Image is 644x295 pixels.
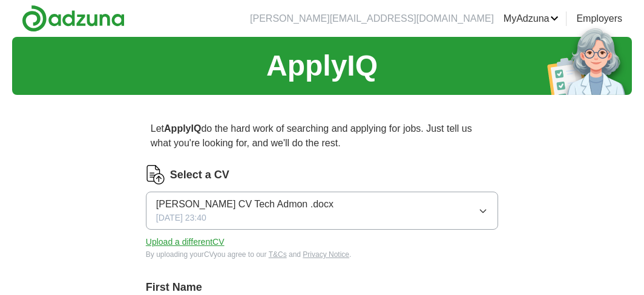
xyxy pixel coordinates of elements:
[266,44,378,88] h1: ApplyIQ
[156,212,206,224] span: [DATE] 23:40
[146,192,498,230] button: [PERSON_NAME] CV Tech Admon .docx[DATE] 23:40
[156,197,333,212] span: [PERSON_NAME] CV Tech Admon .docx
[146,236,225,248] button: Upload a differentCV
[146,117,498,155] p: Let do the hard work of searching and applying for jobs. Just tell us what you're looking for, an...
[269,250,287,259] a: T&Cs
[146,249,498,260] div: By uploading your CV you agree to our and .
[576,11,622,26] a: Employers
[170,167,229,183] label: Select a CV
[146,165,165,184] img: CV Icon
[303,250,349,259] a: Privacy Notice
[164,123,201,134] strong: ApplyIQ
[22,5,125,32] img: Adzuna logo
[250,11,494,26] li: [PERSON_NAME][EMAIL_ADDRESS][DOMAIN_NAME]
[504,11,559,26] a: MyAdzuna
